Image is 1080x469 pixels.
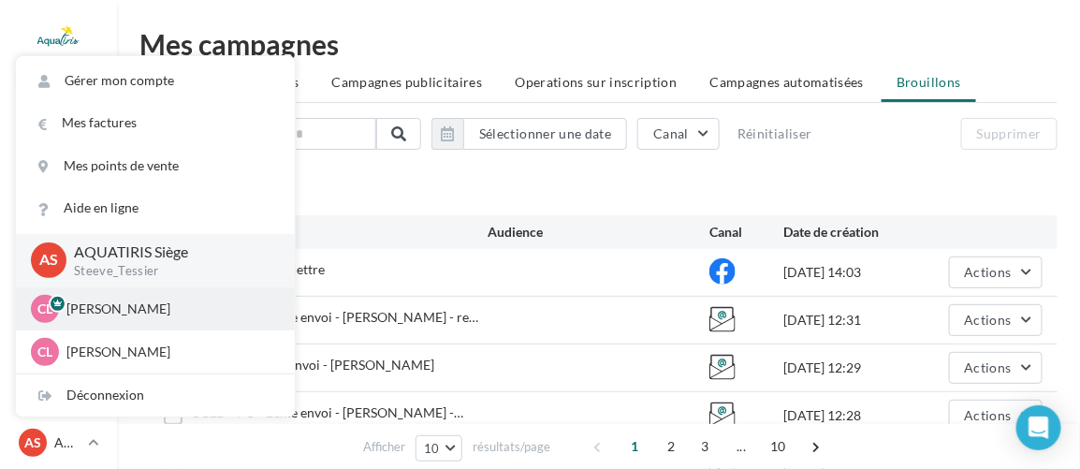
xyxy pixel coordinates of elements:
span: CGLE + PO - 2ème envoi - Lawrence POUSSIN - relance [192,309,479,325]
button: Réinitialiser [730,123,820,145]
button: Sélectionner une date [463,118,627,150]
div: Audience [488,223,709,242]
span: Campagnes automatisées [710,74,865,90]
span: Actions [965,407,1012,423]
a: Mes points de vente [16,145,295,187]
p: AQUATIRIS Siège [54,433,80,452]
button: Sélectionner une date [431,118,627,150]
div: Déconnexion [16,374,295,417]
button: Supprimer [961,118,1058,150]
span: 2 [656,432,686,462]
button: 10 [416,435,463,462]
div: Date de création [783,223,931,242]
span: AS [39,250,58,271]
button: Actions [949,256,1043,288]
span: ... [726,432,756,462]
span: CGLE + PO - 2ème envoi - Dominique LEVEQUE - relance [192,404,464,420]
button: Canal [637,118,720,150]
p: [PERSON_NAME] [66,300,272,318]
div: [DATE] 14:03 [783,263,931,282]
span: CL [37,300,52,318]
span: 1 [620,432,649,462]
div: [DATE] 12:31 [783,311,931,330]
div: Canal [709,223,783,242]
span: 10 [763,432,794,462]
span: Operations sur inscription [515,74,677,90]
span: 3 [690,432,720,462]
span: CL [37,343,52,361]
div: Open Intercom Messenger [1016,405,1061,450]
a: Gérer mon compte [16,60,295,102]
span: Actions [965,312,1012,328]
div: [DATE] 12:28 [783,406,931,425]
button: Actions [949,400,1043,432]
div: [DATE] 12:29 [783,359,931,377]
p: [PERSON_NAME] [66,343,272,361]
div: Nom [192,223,488,242]
span: Actions [965,359,1012,375]
button: Actions [949,304,1043,336]
span: résultats/page [473,438,550,456]
span: AS [24,433,41,452]
p: AQUATIRIS Siège [74,242,265,263]
span: Actions [965,264,1012,280]
span: Afficher [363,438,405,456]
span: Campagnes publicitaires [331,74,482,90]
a: Mes factures [16,102,295,144]
span: 10 [424,441,440,456]
span: CGLE + PO - 1er envoi - Lawrence POUSSIN [192,357,435,373]
a: AS AQUATIRIS Siège [15,425,102,461]
div: Mes campagnes [139,30,1058,58]
button: Actions [949,352,1043,384]
a: Aide en ligne [16,187,295,229]
p: Steeve_Tessier [74,263,265,280]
